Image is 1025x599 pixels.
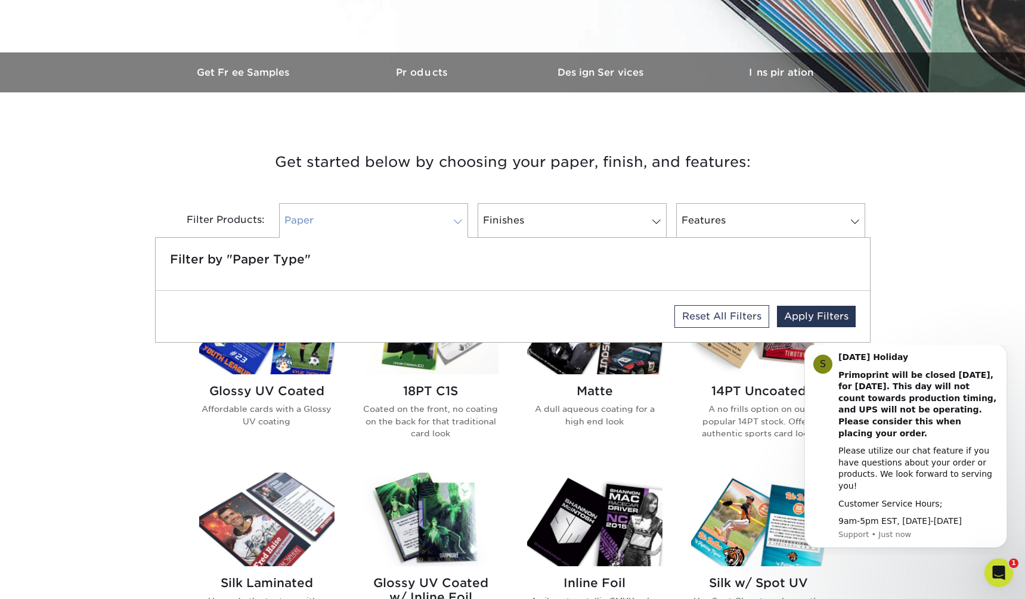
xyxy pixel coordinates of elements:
[691,473,826,566] img: Silk w/ Spot UV Trading Cards
[52,7,122,17] b: [DATE] Holiday
[155,203,274,238] div: Filter Products:
[1009,558,1018,568] span: 1
[692,67,871,78] h3: Inspiration
[527,281,662,458] a: Matte Trading Cards Matte A dull aqueous coating for a high end look
[527,576,662,590] h2: Inline Foil
[199,403,335,427] p: Affordable cards with a Glossy UV coating
[334,67,513,78] h3: Products
[199,473,335,566] img: Silk Laminated Trading Cards
[691,384,826,398] h2: 14PT Uncoated
[155,52,334,92] a: Get Free Samples
[527,403,662,427] p: A dull aqueous coating for a high end look
[199,281,335,458] a: Glossy UV Coated Trading Cards Glossy UV Coated Affordable cards with a Glossy UV coating
[674,305,769,328] a: Reset All Filters
[52,7,212,182] div: Message content
[527,473,662,566] img: Inline Foil Trading Cards
[279,203,468,238] a: Paper
[52,170,212,182] div: 9am-5pm EST, [DATE]-[DATE]
[513,52,692,92] a: Design Services
[170,252,856,266] h5: Filter by "Paper Type"
[692,52,871,92] a: Inspiration
[691,576,826,590] h2: Silk w/ Spot UV
[691,281,826,458] a: 14PT Uncoated Trading Cards 14PT Uncoated A no frills option on our popular 14PT stock. Offers au...
[334,52,513,92] a: Products
[164,135,862,189] h3: Get started below by choosing your paper, finish, and features:
[513,67,692,78] h3: Design Services
[363,403,498,439] p: Coated on the front, no coating on the back for that traditional card look
[52,184,212,195] p: Message from Support, sent Just now
[363,473,498,566] img: Glossy UV Coated w/ Inline Foil Trading Cards
[777,306,856,327] a: Apply Filters
[786,345,1025,555] iframe: Intercom notifications message
[199,384,335,398] h2: Glossy UV Coated
[527,384,662,398] h2: Matte
[478,203,667,238] a: Finishes
[691,403,826,439] p: A no frills option on our popular 14PT stock. Offers authentic sports card look.
[984,558,1013,587] iframe: Intercom live chat
[3,563,101,595] iframe: Google Customer Reviews
[363,384,498,398] h2: 18PT C1S
[52,153,212,165] div: Customer Service Hours;
[676,203,865,238] a: Features
[52,100,212,147] div: Please utilize our chat feature if you have questions about your order or products. We look forwa...
[52,25,210,93] b: Primoprint will be closed [DATE], for [DATE]. This day will not count towards production timing, ...
[363,281,498,458] a: 18PT C1S Trading Cards 18PT C1S Coated on the front, no coating on the back for that traditional ...
[199,576,335,590] h2: Silk Laminated
[155,67,334,78] h3: Get Free Samples
[27,10,46,29] div: Profile image for Support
